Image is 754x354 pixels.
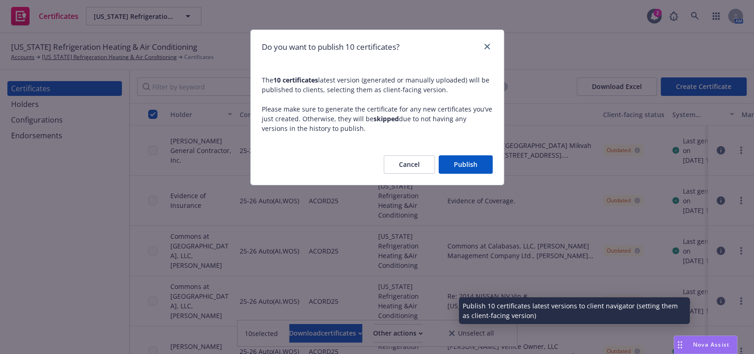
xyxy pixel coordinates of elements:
[482,41,493,52] a: close
[674,336,686,354] div: Drag to move
[693,341,730,348] span: Nova Assist
[439,155,493,174] button: Publish
[374,114,399,123] b: skipped
[262,75,493,94] p: The latest version (generated or manually uploaded) will be published to clients, selecting them ...
[262,41,399,53] h1: Do you want to publish 10 certificates?
[674,336,737,354] button: Nova Assist
[384,155,435,174] button: Cancel
[262,104,493,133] p: Please make sure to generate the certificate for any new certificates you’ve just created. Otherw...
[273,76,318,84] b: 10 certificates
